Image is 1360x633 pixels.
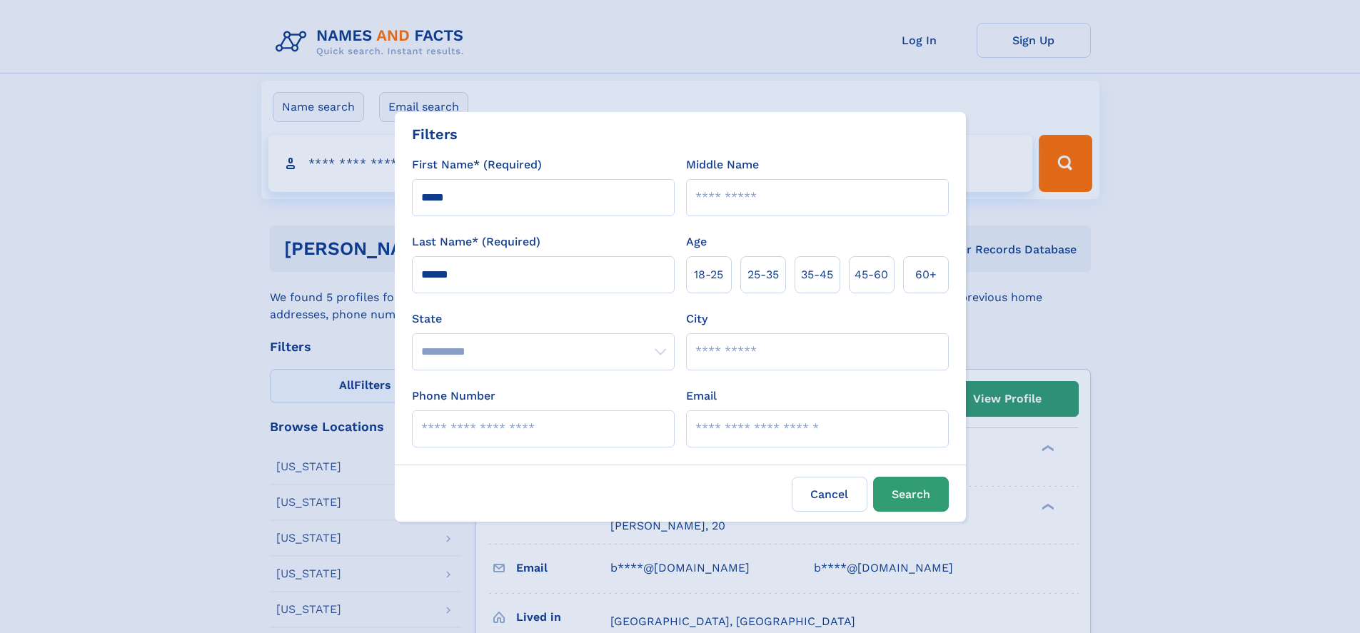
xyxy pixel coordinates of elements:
[412,156,542,173] label: First Name* (Required)
[855,266,888,283] span: 45‑60
[412,388,495,405] label: Phone Number
[873,477,949,512] button: Search
[686,310,707,328] label: City
[686,156,759,173] label: Middle Name
[915,266,937,283] span: 60+
[412,233,540,250] label: Last Name* (Required)
[792,477,867,512] label: Cancel
[686,233,707,250] label: Age
[686,388,717,405] label: Email
[412,310,675,328] label: State
[694,266,723,283] span: 18‑25
[747,266,779,283] span: 25‑35
[801,266,833,283] span: 35‑45
[412,123,458,145] div: Filters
